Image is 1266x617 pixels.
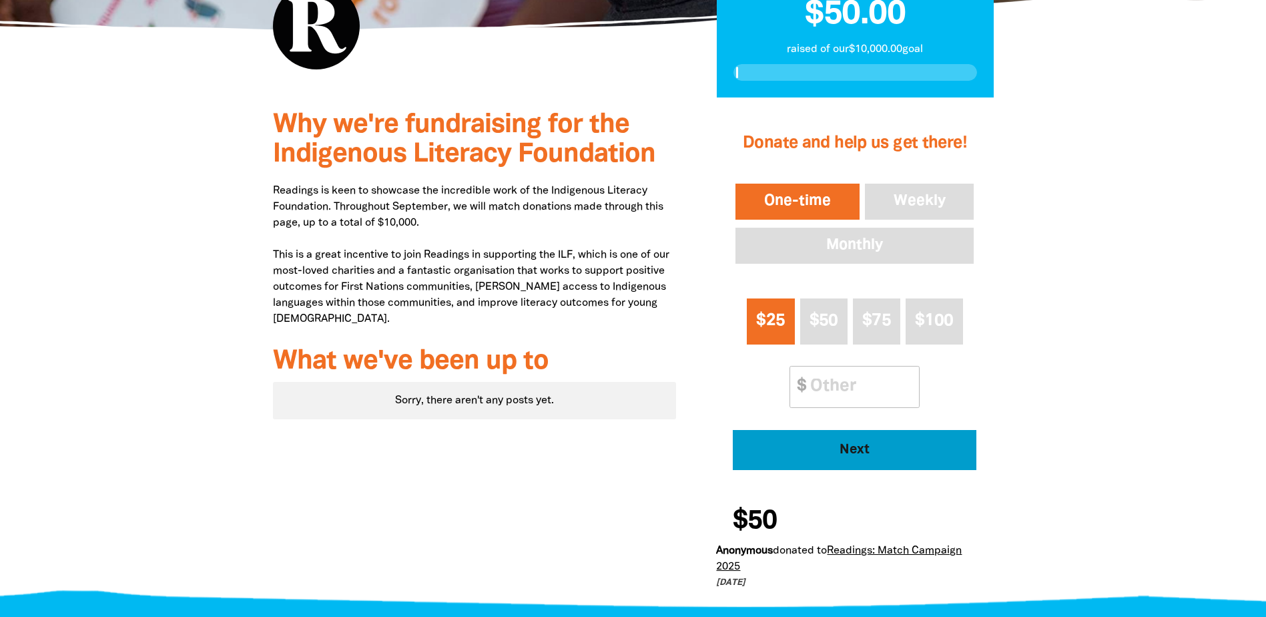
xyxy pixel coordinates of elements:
span: $25 [756,313,785,329]
button: Pay with Credit Card [733,430,976,470]
button: Monthly [733,225,976,266]
div: Donation stream [716,500,993,590]
button: $75 [853,298,900,345]
input: Other [801,367,919,407]
span: Why we're fundraising for the Indigenous Literacy Foundation [273,113,655,167]
div: Sorry, there aren't any posts yet. [273,382,677,419]
a: Readings: Match Campaign 2025 [716,546,962,572]
span: Next [751,443,958,457]
span: $50 [810,313,838,329]
h3: What we've been up to [273,347,677,377]
p: raised of our $10,000.00 goal [733,41,977,57]
button: One-time [733,181,862,222]
span: $50 [733,508,777,535]
span: donated to [773,546,827,556]
span: $100 [915,313,953,329]
button: Weekly [862,181,977,222]
p: Readings is keen to showcase the incredible work of the Indigenous Literacy Foundation. Throughou... [273,183,677,327]
div: Paginated content [273,382,677,419]
p: [DATE] [716,577,982,590]
button: $25 [747,298,794,345]
span: $75 [862,313,891,329]
button: $100 [906,298,963,345]
span: $ [790,367,806,407]
button: $50 [800,298,848,345]
em: Anonymous [716,546,773,556]
h2: Donate and help us get there! [733,117,976,170]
